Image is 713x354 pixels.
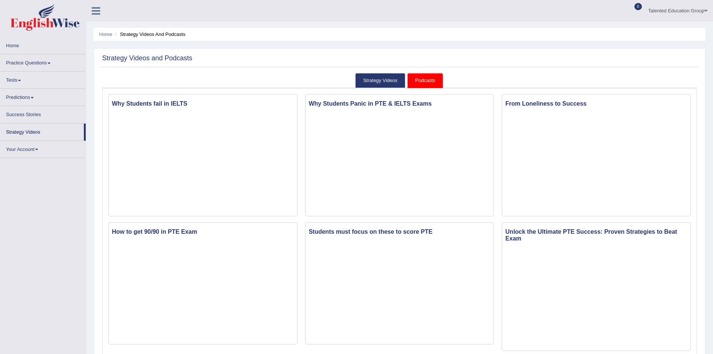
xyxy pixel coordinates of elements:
h3: Students must focus on these to score PTE [306,227,494,237]
h3: From Loneliness to Success [502,99,690,109]
a: Predictions [0,89,86,103]
h2: Strategy Videos and Podcasts [102,55,192,62]
h3: How to get 90/90 in PTE Exam [109,227,297,237]
a: Tests [0,72,86,86]
a: Success Stories [0,106,86,121]
h3: Unlock the Ultimate PTE Success: Proven Strategies to Beat Exam [502,227,690,243]
a: Strategy Videos [355,73,405,88]
a: Strategy Videos [0,124,84,138]
a: Home [99,31,112,37]
li: Strategy Videos and Podcasts [113,31,185,38]
span: 0 [634,3,642,10]
a: Your Account [0,141,86,155]
a: Home [0,37,86,52]
a: Podcasts [407,73,443,88]
a: Practice Questions [0,54,86,69]
h3: Why Students fail in IELTS [109,99,297,109]
h3: Why Students Panic in PTE & IELTS Exams [306,99,494,109]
